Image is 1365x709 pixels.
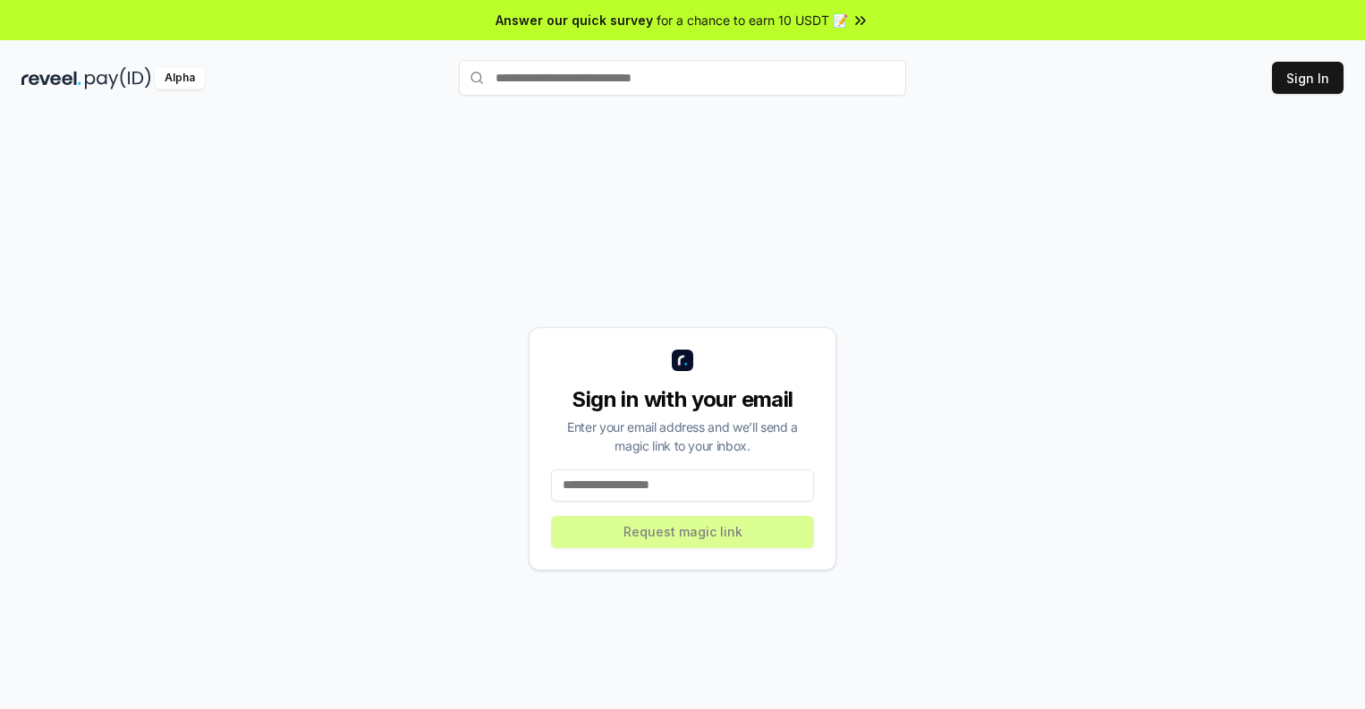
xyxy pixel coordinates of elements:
[85,67,151,89] img: pay_id
[1272,62,1344,94] button: Sign In
[551,418,814,455] div: Enter your email address and we’ll send a magic link to your inbox.
[672,350,693,371] img: logo_small
[496,11,653,30] span: Answer our quick survey
[551,385,814,414] div: Sign in with your email
[155,67,205,89] div: Alpha
[21,67,81,89] img: reveel_dark
[657,11,848,30] span: for a chance to earn 10 USDT 📝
